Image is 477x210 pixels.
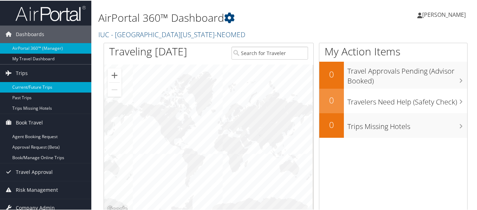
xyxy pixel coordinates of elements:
[16,64,28,81] span: Trips
[347,93,467,106] h3: Travelers Need Help (Safety Check)
[16,181,58,198] span: Risk Management
[16,25,44,42] span: Dashboards
[422,10,466,18] span: [PERSON_NAME]
[347,117,467,131] h3: Trips Missing Hotels
[347,62,467,85] h3: Travel Approvals Pending (Advisor Booked)
[319,113,467,137] a: 0Trips Missing Hotels
[319,88,467,113] a: 0Travelers Need Help (Safety Check)
[98,10,348,25] h1: AirPortal 360™ Dashboard
[107,68,122,82] button: Zoom in
[417,4,473,25] a: [PERSON_NAME]
[319,118,344,130] h2: 0
[319,68,344,80] h2: 0
[319,61,467,88] a: 0Travel Approvals Pending (Advisor Booked)
[16,113,43,131] span: Book Travel
[98,29,247,39] a: IUC - [GEOGRAPHIC_DATA][US_STATE]-NEOMED
[319,94,344,106] h2: 0
[109,43,187,58] h1: Traveling [DATE]
[231,46,308,59] input: Search for Traveler
[107,82,122,96] button: Zoom out
[16,163,53,180] span: Travel Approval
[319,43,467,58] h1: My Action Items
[15,5,86,21] img: airportal-logo.png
